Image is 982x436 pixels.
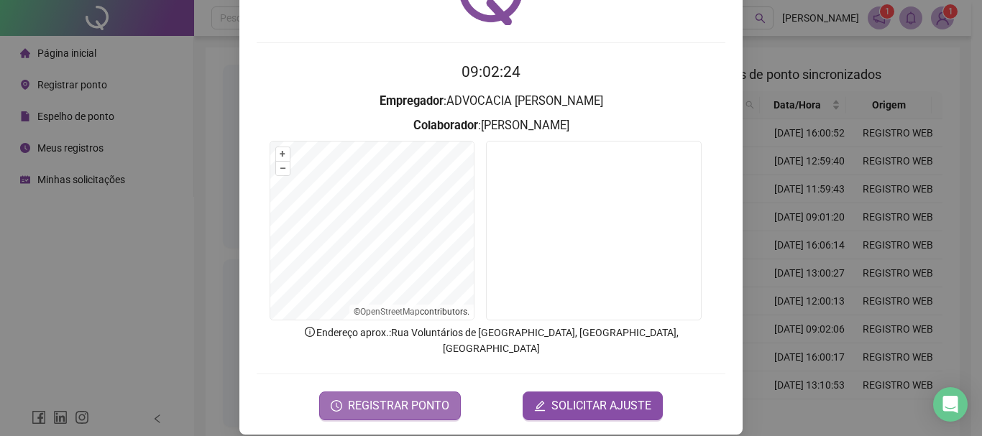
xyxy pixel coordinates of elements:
a: OpenStreetMap [360,307,420,317]
time: 09:02:24 [462,63,520,80]
span: clock-circle [331,400,342,412]
button: + [276,147,290,161]
h3: : [PERSON_NAME] [257,116,725,135]
button: – [276,162,290,175]
button: editSOLICITAR AJUSTE [523,391,663,420]
div: Open Intercom Messenger [933,387,968,422]
strong: Colaborador [413,119,478,132]
span: edit [534,400,546,412]
h3: : ADVOCACIA [PERSON_NAME] [257,92,725,111]
button: REGISTRAR PONTO [319,391,461,420]
li: © contributors. [354,307,469,317]
span: REGISTRAR PONTO [348,397,449,414]
strong: Empregador [380,94,444,108]
span: SOLICITAR AJUSTE [551,397,651,414]
p: Endereço aprox. : Rua Voluntários de [GEOGRAPHIC_DATA], [GEOGRAPHIC_DATA], [GEOGRAPHIC_DATA] [257,325,725,356]
span: info-circle [303,325,316,338]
